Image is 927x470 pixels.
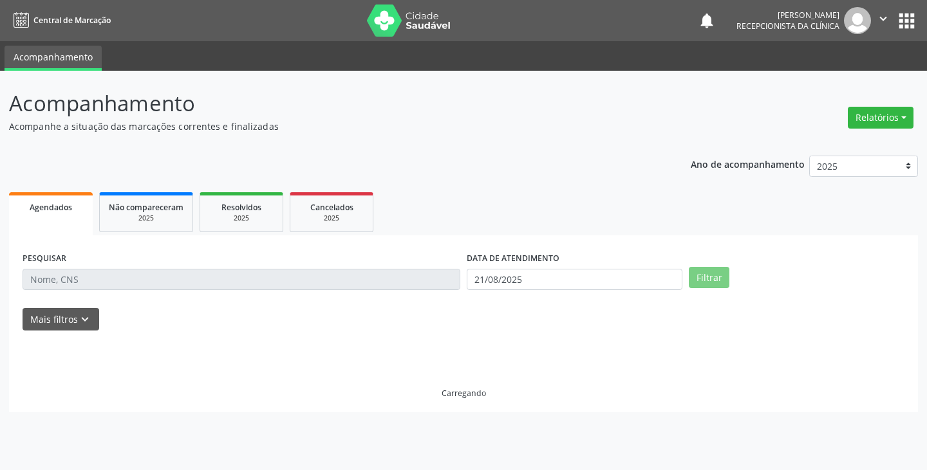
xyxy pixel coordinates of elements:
[467,249,559,269] label: DATA DE ATENDIMENTO
[310,202,353,213] span: Cancelados
[5,46,102,71] a: Acompanhamento
[221,202,261,213] span: Resolvidos
[23,269,460,291] input: Nome, CNS
[33,15,111,26] span: Central de Marcação
[895,10,918,32] button: apps
[109,202,183,213] span: Não compareceram
[736,10,839,21] div: [PERSON_NAME]
[23,249,66,269] label: PESQUISAR
[689,267,729,289] button: Filtrar
[209,213,274,223] div: 2025
[691,156,805,172] p: Ano de acompanhamento
[9,10,111,31] a: Central de Marcação
[848,107,913,129] button: Relatórios
[876,12,890,26] i: 
[442,388,486,399] div: Carregando
[871,7,895,34] button: 
[30,202,72,213] span: Agendados
[299,213,364,223] div: 2025
[844,7,871,34] img: img
[78,312,92,327] i: keyboard_arrow_down
[9,87,645,120] p: Acompanhamento
[698,12,716,30] button: notifications
[467,269,682,291] input: Selecione um intervalo
[109,213,183,223] div: 2025
[23,308,99,330] button: Mais filtroskeyboard_arrow_down
[736,21,839,32] span: Recepcionista da clínica
[9,120,645,133] p: Acompanhe a situação das marcações correntes e finalizadas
